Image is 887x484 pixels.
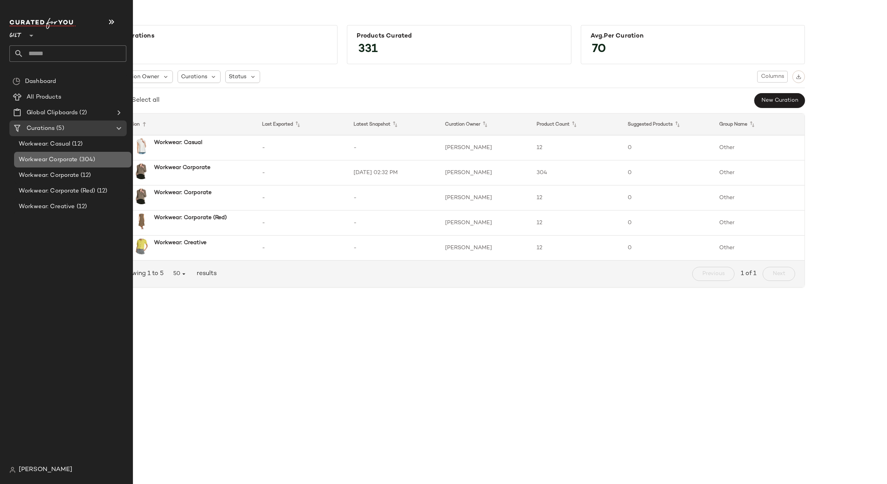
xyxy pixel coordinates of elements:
b: Workwear: Casual [154,139,202,147]
span: results [194,269,217,279]
img: 1411284963_RLLATH.jpg [134,164,149,179]
span: Gilt [9,27,22,41]
td: 0 [621,135,713,160]
th: Last Exported [256,113,347,135]
span: 331 [350,35,386,63]
img: 1411545581_RLLATH.jpg [134,214,149,229]
td: 0 [621,211,713,236]
td: - [256,160,347,185]
img: 1411446440_RLLATH.jpg [134,139,149,154]
b: Workwear Corporate [154,164,210,172]
span: Status [229,73,246,81]
span: Showing 1 to 5 [120,269,167,279]
span: 70 [584,35,614,63]
td: - [256,185,347,211]
td: 0 [621,236,713,261]
th: Group Name [713,113,804,135]
span: Curation Owner [117,73,159,81]
span: Global Clipboards [27,108,78,117]
td: [PERSON_NAME] [439,236,530,261]
th: Curation Owner [439,113,530,135]
th: Product Count [530,113,622,135]
td: - [347,236,439,261]
td: - [347,211,439,236]
td: Other [713,236,804,261]
td: [DATE] 02:32 PM [347,160,439,185]
td: - [256,135,347,160]
td: Other [713,211,804,236]
th: Latest Snapshot [347,113,439,135]
td: Other [713,160,804,185]
div: Products Curated [357,32,561,40]
b: Workwear: Creative [154,239,206,247]
div: Avg.per Curation [591,32,795,40]
td: 12 [530,211,622,236]
span: 1 of 1 [741,269,756,279]
td: 304 [530,160,622,185]
button: Columns [757,71,788,83]
span: (12) [95,187,108,196]
span: (5) [55,124,64,133]
span: Workwear: Corporate (Red) [19,187,95,196]
div: Curations [123,32,328,40]
td: 12 [530,135,622,160]
td: [PERSON_NAME] [439,211,530,236]
img: cfy_white_logo.C9jOOHJF.svg [9,18,76,29]
img: svg%3e [13,77,20,85]
img: svg%3e [796,74,801,79]
img: 1411284963_RLLATH.jpg [134,189,149,204]
span: Curations [181,73,207,81]
button: New Curation [754,93,805,108]
span: Dashboard [25,77,56,86]
td: Other [713,185,804,211]
td: Other [713,135,804,160]
span: (304) [78,155,95,164]
span: All Products [27,93,61,102]
td: - [347,185,439,211]
span: Workwear Corporate [19,155,78,164]
span: (2) [78,108,86,117]
span: [PERSON_NAME] [19,465,72,475]
span: 50 [173,270,187,277]
b: Workwear: Corporate (Red) [154,214,227,222]
td: - [256,236,347,261]
td: [PERSON_NAME] [439,160,530,185]
b: Workwear: Corporate [154,189,212,197]
span: Workwear: Corporate [19,171,79,180]
td: 12 [530,236,622,261]
td: 0 [621,160,713,185]
td: [PERSON_NAME] [439,135,530,160]
span: New Curation [761,97,798,104]
span: (12) [79,171,91,180]
td: 12 [530,185,622,211]
td: 0 [621,185,713,211]
span: Curations [27,124,55,133]
span: (12) [70,140,83,149]
span: Columns [761,74,784,80]
img: 1411466325_RLLATH.jpg [134,239,149,254]
th: Suggested Products [621,113,713,135]
td: - [347,135,439,160]
th: Curation [114,113,256,135]
span: Workwear: Creative [19,202,75,211]
img: svg%3e [9,467,16,473]
td: [PERSON_NAME] [439,185,530,211]
button: 50 [167,267,194,281]
span: (12) [75,202,87,211]
span: Workwear: Casual [19,140,70,149]
div: Select all [132,96,160,105]
td: - [256,211,347,236]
